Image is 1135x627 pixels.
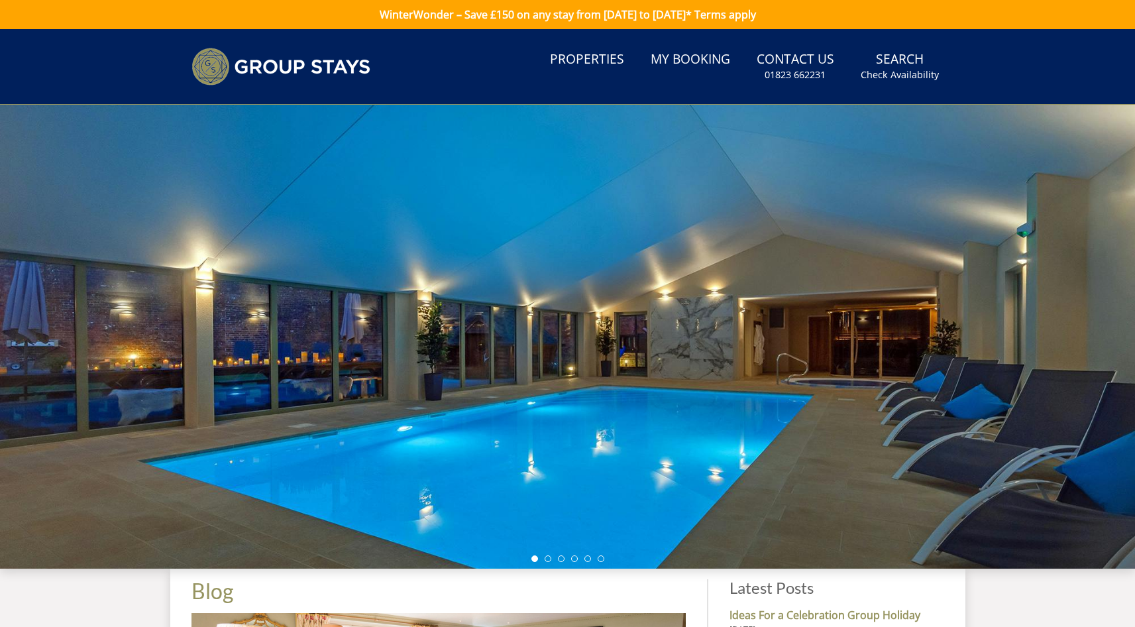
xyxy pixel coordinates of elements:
[730,607,944,623] strong: Ideas For a Celebration Group Holiday
[191,48,370,85] img: Group Stays
[191,578,233,604] a: Blog
[730,578,814,597] a: Latest Posts
[545,45,629,75] a: Properties
[765,68,826,82] small: 01823 662231
[645,45,735,75] a: My Booking
[855,45,944,88] a: SearchCheck Availability
[861,68,939,82] small: Check Availability
[751,45,839,88] a: Contact Us01823 662231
